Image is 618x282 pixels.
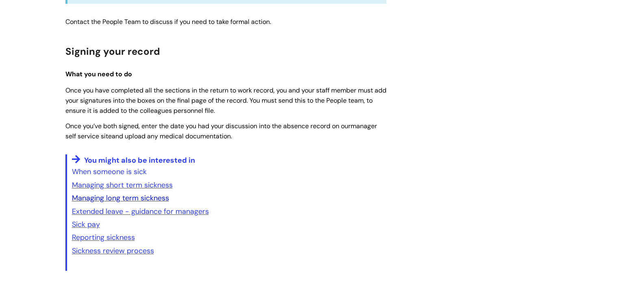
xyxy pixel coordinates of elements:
a: Managing long term sickness [72,193,169,203]
a: Sickness review process [72,246,154,256]
a: Managing short term sickness [72,180,173,190]
span: What you need to do [65,70,132,78]
span: manager self service site [65,122,377,140]
span: Once you’ve both signed, enter the date you had your discussion into the absence record on our an... [65,122,377,140]
span: Contact the People Team to discuss if you need to take formal action. [65,17,271,26]
span: Once you have completed all the sections in the return to work record, you and your staff member ... [65,86,386,115]
a: When someone is sick [72,167,147,177]
a: Reporting sickness [72,232,135,242]
a: Extended leave - guidance for managers [72,207,209,216]
a: Sick pay [72,220,100,229]
span: You might also be interested in [84,155,195,165]
span: Signing your record [65,45,160,58]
